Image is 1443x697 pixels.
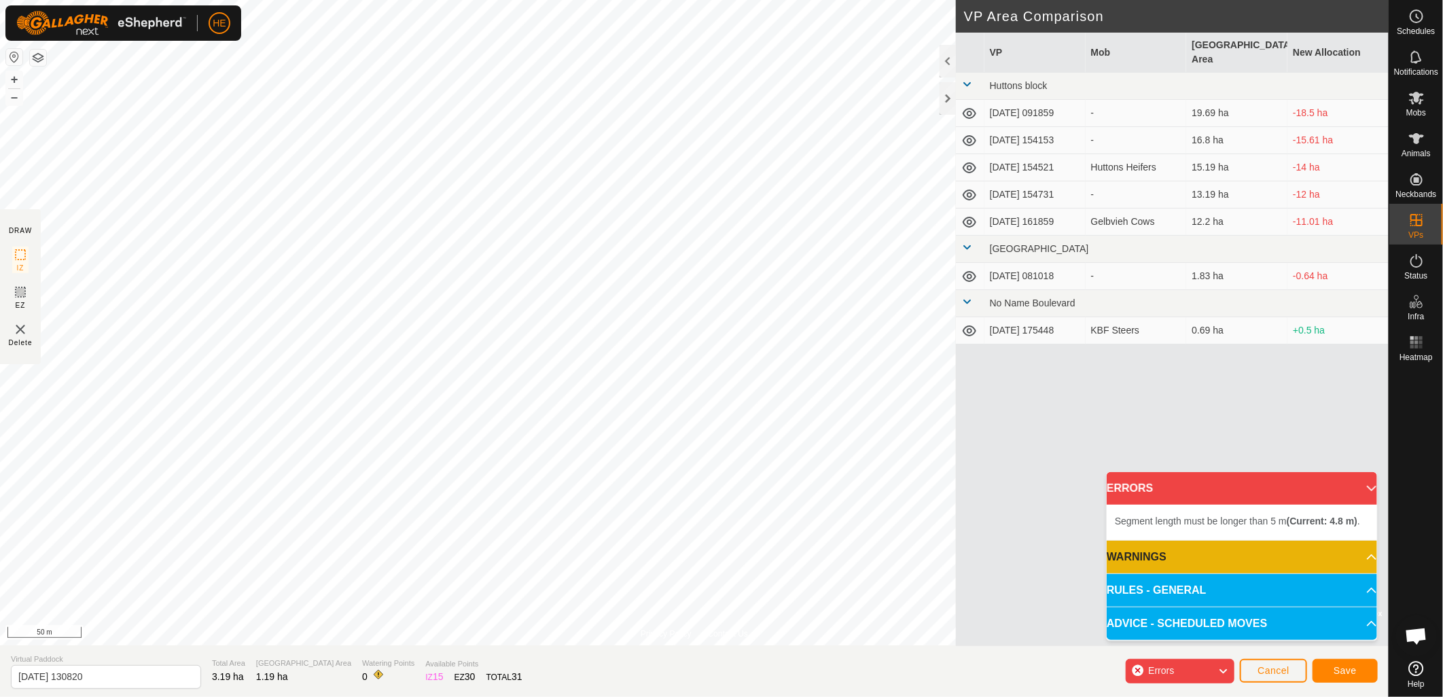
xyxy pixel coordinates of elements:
[1186,263,1287,290] td: 1.83 ha
[708,628,748,640] a: Contact Us
[1186,127,1287,154] td: 16.8 ha
[1400,353,1433,361] span: Heatmap
[1287,33,1389,73] th: New Allocation
[17,263,24,273] span: IZ
[425,670,443,684] div: IZ
[1406,109,1426,117] span: Mobs
[1107,480,1153,497] span: ERRORS
[1408,680,1425,688] span: Help
[11,654,201,665] span: Virtual Paddock
[1404,272,1427,280] span: Status
[1186,33,1287,73] th: [GEOGRAPHIC_DATA] Area
[6,71,22,88] button: +
[425,658,522,670] span: Available Points
[1107,549,1166,565] span: WARNINGS
[16,300,26,310] span: EZ
[9,226,32,236] div: DRAW
[212,671,244,682] span: 3.19 ha
[6,49,22,65] button: Reset Map
[990,80,1048,91] span: Huttons block
[641,628,692,640] a: Privacy Policy
[1107,582,1207,598] span: RULES - GENERAL
[1115,516,1360,526] span: Segment length must be longer than 5 m .
[465,671,476,682] span: 30
[1186,154,1287,181] td: 15.19 ha
[1396,615,1437,656] div: Open chat
[1287,263,1389,290] td: -0.64 ha
[984,263,1086,290] td: [DATE] 081018
[1395,190,1436,198] span: Neckbands
[1287,181,1389,209] td: -12 ha
[16,11,186,35] img: Gallagher Logo
[1107,607,1377,640] p-accordion-header: ADVICE - SCHEDULED MOVES
[1148,665,1174,676] span: Errors
[1394,68,1438,76] span: Notifications
[256,658,351,669] span: [GEOGRAPHIC_DATA] Area
[212,658,245,669] span: Total Area
[1107,472,1377,505] p-accordion-header: ERRORS
[6,89,22,105] button: –
[984,127,1086,154] td: [DATE] 154153
[1402,149,1431,158] span: Animals
[1091,215,1181,229] div: Gelbvieh Cows
[1091,269,1181,283] div: -
[984,154,1086,181] td: [DATE] 154521
[1107,541,1377,573] p-accordion-header: WARNINGS
[1091,323,1181,338] div: KBF Steers
[1408,231,1423,239] span: VPs
[1091,160,1181,175] div: Huttons Heifers
[455,670,476,684] div: EZ
[1086,33,1187,73] th: Mob
[1091,106,1181,120] div: -
[1287,516,1357,526] b: (Current: 4.8 m)
[30,50,46,66] button: Map Layers
[213,16,226,31] span: HE
[1287,100,1389,127] td: -18.5 ha
[1186,209,1287,236] td: 12.2 ha
[1287,209,1389,236] td: -11.01 ha
[1313,659,1378,683] button: Save
[1186,317,1287,344] td: 0.69 ha
[984,181,1086,209] td: [DATE] 154731
[1107,574,1377,607] p-accordion-header: RULES - GENERAL
[1287,127,1389,154] td: -15.61 ha
[984,33,1086,73] th: VP
[1107,615,1267,632] span: ADVICE - SCHEDULED MOVES
[1389,656,1443,694] a: Help
[256,671,288,682] span: 1.19 ha
[1258,665,1289,676] span: Cancel
[984,100,1086,127] td: [DATE] 091859
[990,243,1089,254] span: [GEOGRAPHIC_DATA]
[1287,317,1389,344] td: +0.5 ha
[1186,181,1287,209] td: 13.19 ha
[1408,312,1424,321] span: Infra
[990,298,1075,308] span: No Name Boulevard
[362,671,368,682] span: 0
[433,671,444,682] span: 15
[512,671,522,682] span: 31
[1334,665,1357,676] span: Save
[362,658,414,669] span: Watering Points
[12,321,29,338] img: VP
[1091,133,1181,147] div: -
[1397,27,1435,35] span: Schedules
[1186,100,1287,127] td: 19.69 ha
[1107,505,1377,540] p-accordion-content: ERRORS
[1091,187,1181,202] div: -
[486,670,522,684] div: TOTAL
[984,317,1086,344] td: [DATE] 175448
[984,209,1086,236] td: [DATE] 161859
[1287,154,1389,181] td: -14 ha
[1240,659,1307,683] button: Cancel
[9,338,33,348] span: Delete
[964,8,1389,24] h2: VP Area Comparison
